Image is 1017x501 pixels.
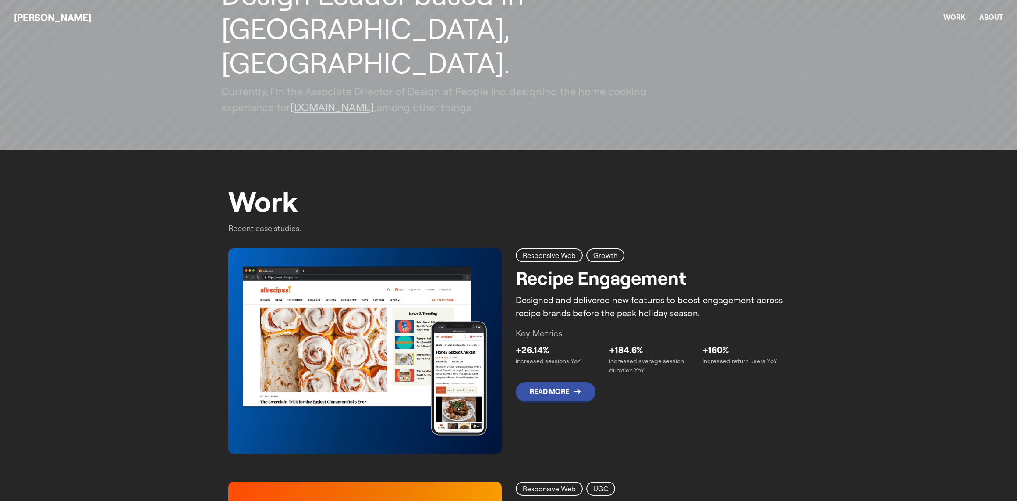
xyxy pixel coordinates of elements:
p: Key Metrics [516,327,789,340]
h2: Work [228,185,298,219]
h2: Recipe Engagement [516,264,686,292]
a: Responsive WebGrowthRecipe EngagementDesigned and delivered new features to boost engagement acro... [228,248,789,454]
p: increased sessions YoY [516,357,602,366]
p: Designed and delivered new features to boost engagement across recipe brands before the peak holi... [516,293,789,320]
a: Work [943,13,965,21]
p: Recent case studies. [228,222,509,234]
a: [PERSON_NAME] [14,11,91,24]
p: increased return users YoY [702,357,789,366]
h2: UGC [593,483,608,494]
h2: Responsive Web [523,483,576,494]
h2: Responsive Web [523,250,576,261]
a: [DOMAIN_NAME] [291,100,374,114]
span: , [374,100,376,114]
h2: Growth [593,250,617,261]
h2: Currently, I'm the Associate Director of Design at People Inc. designing the home cooking experie... [221,83,652,115]
p: +160% [702,344,789,357]
p: +26.14% [516,344,602,357]
span: Read More [516,382,595,401]
p: +184.6% [609,344,695,357]
p: increased average session duration YoY [609,357,695,375]
p: Read More [530,387,569,396]
a: About [979,13,1003,21]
